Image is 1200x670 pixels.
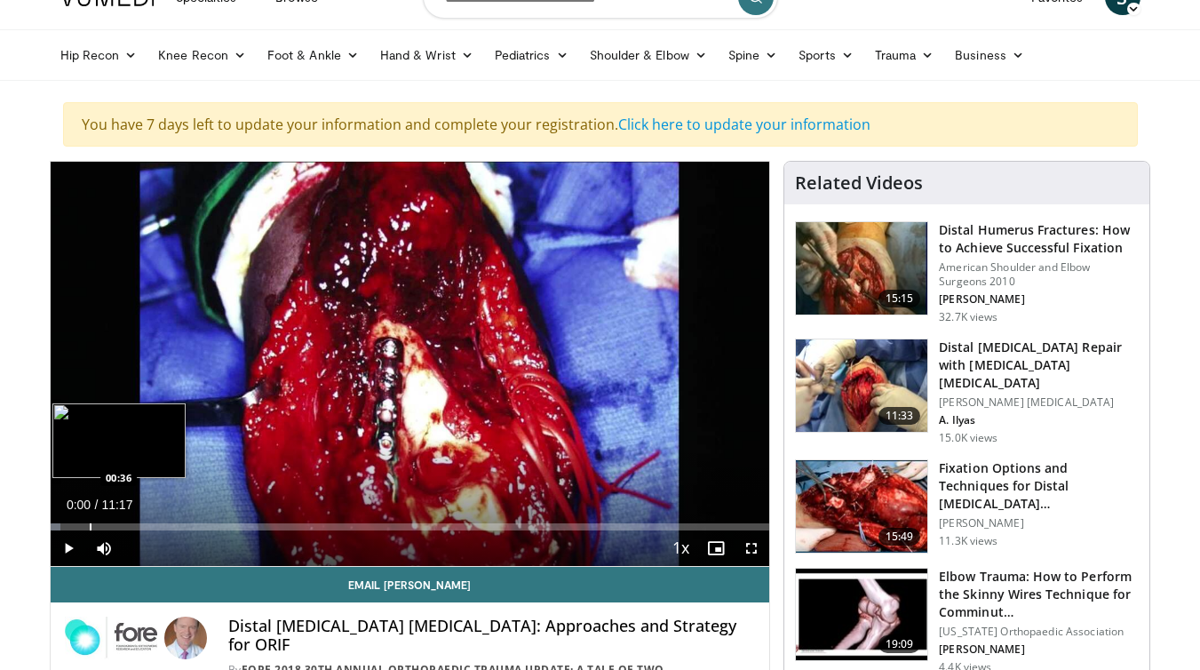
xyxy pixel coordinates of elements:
span: 11:17 [101,498,132,512]
a: Knee Recon [147,37,257,73]
p: 15.0K views [939,431,997,445]
img: stein_3.png.150x105_q85_crop-smart_upscale.jpg [796,460,927,553]
p: [PERSON_NAME] [939,292,1139,307]
button: Playback Rate [663,530,698,566]
a: 15:49 Fixation Options and Techniques for Distal [MEDICAL_DATA] [MEDICAL_DATA] [PERSON_NAME] 11.3... [795,459,1139,554]
a: Trauma [864,37,945,73]
p: American Shoulder and Elbow Surgeons 2010 [939,260,1139,289]
img: Avatar [164,617,207,659]
a: Hand & Wrist [370,37,484,73]
h4: Distal [MEDICAL_DATA] [MEDICAL_DATA]: Approaches and Strategy for ORIF [228,617,755,655]
h3: Fixation Options and Techniques for Distal [MEDICAL_DATA] [MEDICAL_DATA] [939,459,1139,513]
span: 15:49 [878,528,921,546]
span: / [95,498,99,512]
a: Click here to update your information [618,115,870,134]
a: 11:33 Distal [MEDICAL_DATA] Repair with [MEDICAL_DATA] [MEDICAL_DATA] [PERSON_NAME] [MEDICAL_DATA... [795,339,1139,445]
a: Foot & Ankle [257,37,370,73]
a: Shoulder & Elbow [579,37,718,73]
div: You have 7 days left to update your information and complete your registration. [63,102,1138,147]
a: Business [944,37,1035,73]
a: Hip Recon [50,37,148,73]
p: [PERSON_NAME] [939,516,1139,530]
img: 96ff3178-9bc5-44d7-83c1-7bb6291c9b10.150x105_q85_crop-smart_upscale.jpg [796,339,927,432]
button: Enable picture-in-picture mode [698,530,734,566]
div: Progress Bar [51,523,770,530]
p: 11.3K views [939,534,997,548]
img: shawn_1.png.150x105_q85_crop-smart_upscale.jpg [796,222,927,315]
img: image.jpeg [52,403,186,478]
video-js: Video Player [51,162,770,567]
a: Spine [718,37,788,73]
span: 19:09 [878,635,921,653]
p: [PERSON_NAME] [MEDICAL_DATA] [939,395,1139,410]
span: 11:33 [878,407,921,425]
h3: Distal Humerus Fractures: How to Achieve Successful Fixation [939,221,1139,257]
a: Pediatrics [484,37,579,73]
button: Play [51,530,86,566]
span: 15:15 [878,290,921,307]
p: [PERSON_NAME] [939,642,1139,657]
h3: Distal [MEDICAL_DATA] Repair with [MEDICAL_DATA] [MEDICAL_DATA] [939,339,1139,392]
p: [US_STATE] Orthopaedic Association [939,625,1139,639]
button: Mute [86,530,122,566]
a: Sports [788,37,864,73]
h4: Related Videos [795,172,923,194]
img: 208aabb9-6895-4f6e-b598-36ea6e60126a.150x105_q85_crop-smart_upscale.jpg [796,569,927,661]
h3: Elbow Trauma: How to Perform the Skinny Wires Technique for Comminut… [939,568,1139,621]
button: Fullscreen [734,530,769,566]
span: 0:00 [67,498,91,512]
img: FORE 2018 30th Annual Orthopaedic Trauma Update: A Tale of Two Cities [65,617,157,659]
p: A. Ilyas [939,413,1139,427]
a: Email [PERSON_NAME] [51,567,770,602]
p: 32.7K views [939,310,997,324]
a: 15:15 Distal Humerus Fractures: How to Achieve Successful Fixation American Shoulder and Elbow Su... [795,221,1139,324]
